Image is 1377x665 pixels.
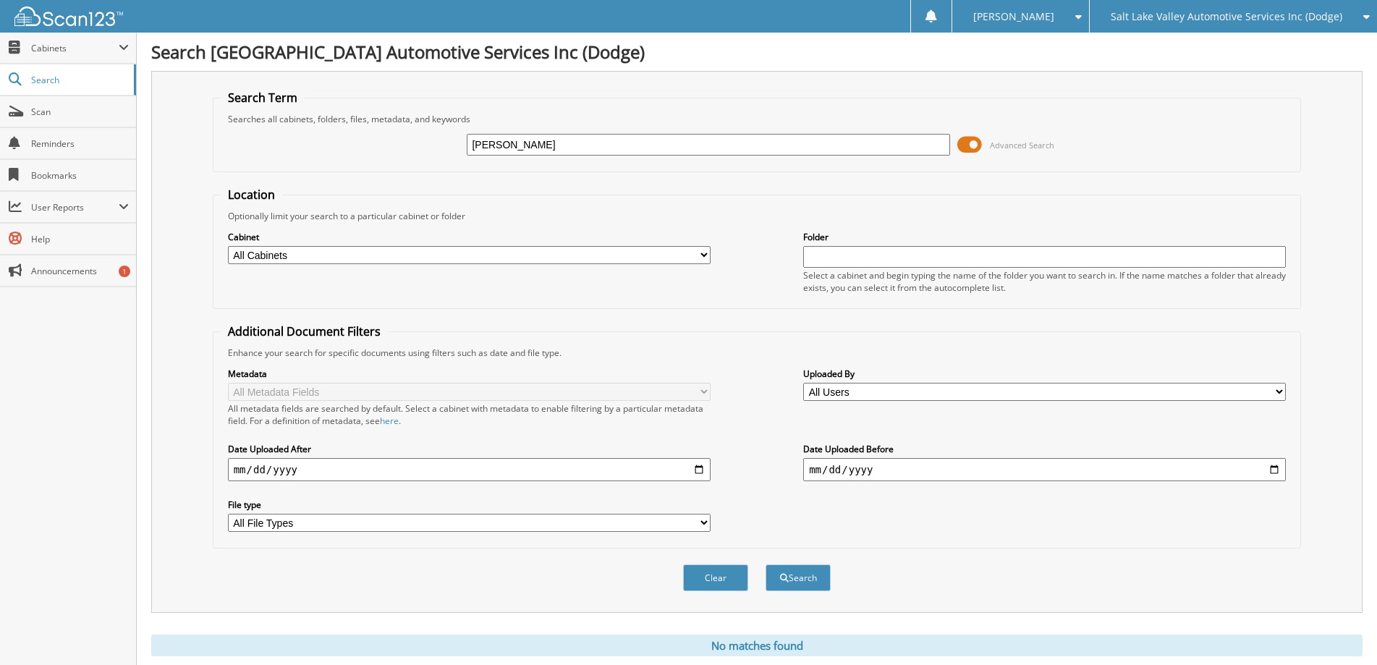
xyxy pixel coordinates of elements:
[973,12,1054,21] span: [PERSON_NAME]
[803,458,1286,481] input: end
[151,40,1363,64] h1: Search [GEOGRAPHIC_DATA] Automotive Services Inc (Dodge)
[803,368,1286,380] label: Uploaded By
[228,458,711,481] input: start
[803,231,1286,243] label: Folder
[31,265,129,277] span: Announcements
[766,564,831,591] button: Search
[31,42,119,54] span: Cabinets
[221,347,1294,359] div: Enhance your search for specific documents using filters such as date and file type.
[14,7,123,26] img: scan123-logo-white.svg
[221,90,305,106] legend: Search Term
[31,137,129,150] span: Reminders
[683,564,748,591] button: Clear
[31,233,129,245] span: Help
[228,231,711,243] label: Cabinet
[31,201,119,213] span: User Reports
[228,402,711,427] div: All metadata fields are searched by default. Select a cabinet with metadata to enable filtering b...
[31,74,127,86] span: Search
[380,415,399,427] a: here
[119,266,130,277] div: 1
[221,187,282,203] legend: Location
[221,323,388,339] legend: Additional Document Filters
[1111,12,1342,21] span: Salt Lake Valley Automotive Services Inc (Dodge)
[221,210,1294,222] div: Optionally limit your search to a particular cabinet or folder
[803,443,1286,455] label: Date Uploaded Before
[31,106,129,118] span: Scan
[803,269,1286,294] div: Select a cabinet and begin typing the name of the folder you want to search in. If the name match...
[228,368,711,380] label: Metadata
[151,635,1363,656] div: No matches found
[31,169,129,182] span: Bookmarks
[221,113,1294,125] div: Searches all cabinets, folders, files, metadata, and keywords
[228,499,711,511] label: File type
[228,443,711,455] label: Date Uploaded After
[990,140,1054,151] span: Advanced Search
